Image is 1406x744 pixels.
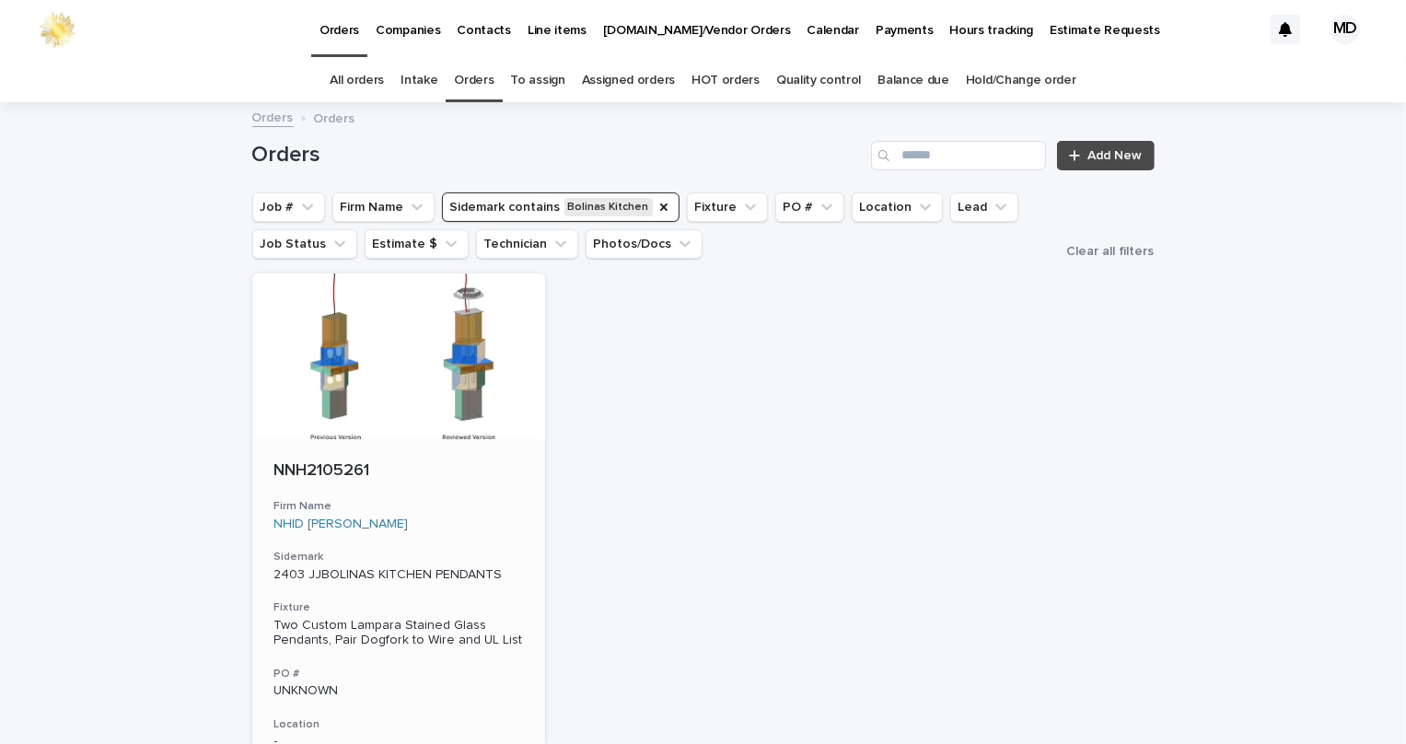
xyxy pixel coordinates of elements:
h1: Orders [252,142,865,169]
p: NNH2105261 [274,461,524,482]
p: 2403 JJBOLINAS KITCHEN PENDANTS [274,567,524,583]
div: MD [1330,15,1360,44]
div: Two Custom Lampara Stained Glass Pendants, Pair Dogfork to Wire and UL List [274,618,524,649]
a: Assigned orders [582,59,675,102]
h3: Fixture [274,600,524,615]
span: Clear all filters [1067,245,1155,258]
a: Quality control [776,59,861,102]
span: Add New [1088,149,1143,162]
button: Fixture [687,192,768,222]
a: Hold/Change order [966,59,1076,102]
button: Job # [252,192,325,222]
button: Photos/Docs [586,229,703,259]
h3: Firm Name [274,499,524,514]
button: Estimate $ [365,229,469,259]
button: Sidemark [442,192,680,222]
img: 0ffKfDbyRa2Iv8hnaAqg [37,11,77,48]
a: Add New [1057,141,1154,170]
button: Location [852,192,943,222]
h3: Sidemark [274,550,524,564]
h3: PO # [274,667,524,681]
button: Technician [476,229,578,259]
a: NHID [PERSON_NAME] [274,517,409,532]
a: Intake [401,59,437,102]
button: PO # [775,192,844,222]
h3: Location [274,717,524,732]
p: Orders [314,107,355,127]
a: Orders [454,59,494,102]
button: Job Status [252,229,357,259]
button: Lead [950,192,1018,222]
button: Firm Name [332,192,435,222]
p: UNKNOWN [274,683,524,699]
a: To assign [511,59,565,102]
button: Clear all filters [1052,245,1155,258]
a: Balance due [877,59,949,102]
a: Orders [252,106,294,127]
a: All orders [330,59,384,102]
input: Search [871,141,1046,170]
a: HOT orders [691,59,760,102]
